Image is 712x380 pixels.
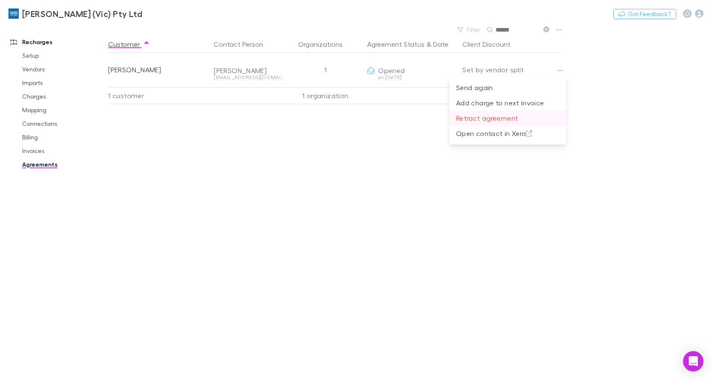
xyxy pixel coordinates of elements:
li: Send again [449,80,566,95]
p: Add charge to next invoice [456,98,560,108]
li: Add charge to next invoice [449,95,566,111]
p: Retract agreement [456,113,560,123]
p: Open contact in Xero [456,128,560,139]
li: Retract agreement [449,111,566,126]
a: Open contact in Xero [449,128,566,136]
div: Open Intercom Messenger [683,351,703,371]
li: Open contact in Xero [449,126,566,141]
p: Send again [456,82,560,93]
